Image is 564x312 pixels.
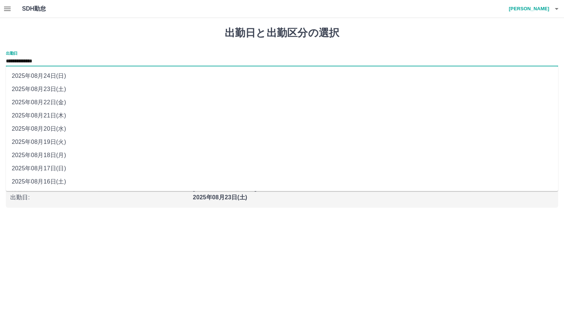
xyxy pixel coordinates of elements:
li: 2025年08月19日(火) [6,135,558,149]
li: 2025年08月23日(土) [6,83,558,96]
label: 出勤日 [6,50,18,56]
li: 2025年08月24日(日) [6,69,558,83]
b: 2025年08月23日(土) [193,194,247,200]
h1: 出勤日と出勤区分の選択 [6,27,558,39]
li: 2025年08月18日(月) [6,149,558,162]
li: 2025年08月21日(木) [6,109,558,122]
p: 出勤日 : [10,193,188,202]
li: 2025年08月16日(土) [6,175,558,188]
li: 2025年08月17日(日) [6,162,558,175]
li: 2025年08月20日(水) [6,122,558,135]
li: 2025年08月22日(金) [6,96,558,109]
